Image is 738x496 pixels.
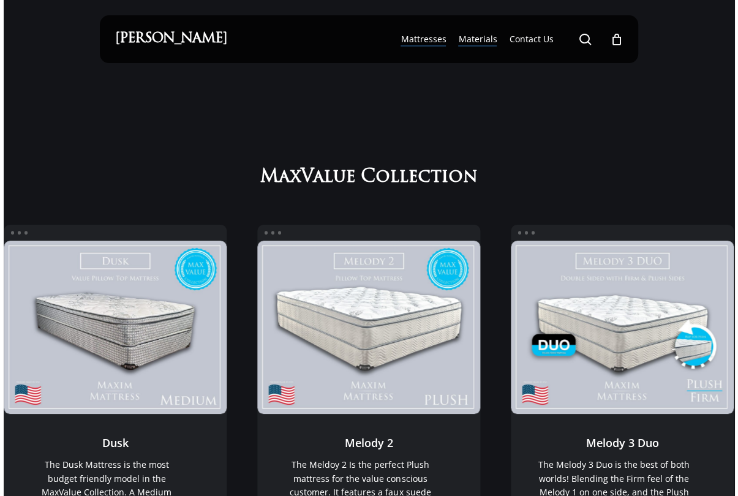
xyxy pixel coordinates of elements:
[260,167,355,189] span: MaxValue
[609,32,623,46] a: Cart
[236,167,502,189] h2: MaxValue Collection
[115,32,227,46] a: [PERSON_NAME]
[361,167,478,189] span: Collection
[458,33,497,45] a: Materials
[509,33,553,45] a: Contact Us
[394,15,623,63] nav: Main Menu
[401,33,446,45] a: Mattresses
